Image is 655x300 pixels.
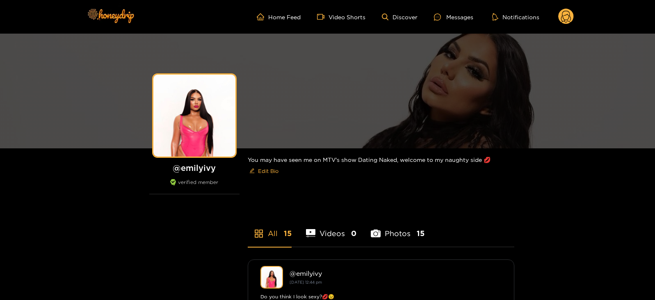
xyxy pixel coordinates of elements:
[317,13,365,20] a: Video Shorts
[490,13,542,21] button: Notifications
[290,280,322,284] small: [DATE] 12:44 pm
[284,228,292,239] span: 15
[149,163,240,173] h1: @ emilyivy
[317,13,329,20] span: video-camera
[257,13,268,20] span: home
[434,12,473,22] div: Messages
[371,210,424,247] li: Photos
[249,168,255,174] span: edit
[257,13,301,20] a: Home Feed
[258,167,278,175] span: Edit Bio
[254,229,264,239] span: appstore
[417,228,424,239] span: 15
[290,270,502,277] div: @ emilyivy
[260,266,283,289] img: emilyivy
[248,210,292,247] li: All
[306,210,357,247] li: Videos
[248,164,280,177] button: editEdit Bio
[149,179,240,194] div: verified member
[351,228,356,239] span: 0
[382,14,418,20] a: Discover
[248,148,514,184] div: You may have seen me on MTV's show Dating Naked, welcome to my naughty side 💋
